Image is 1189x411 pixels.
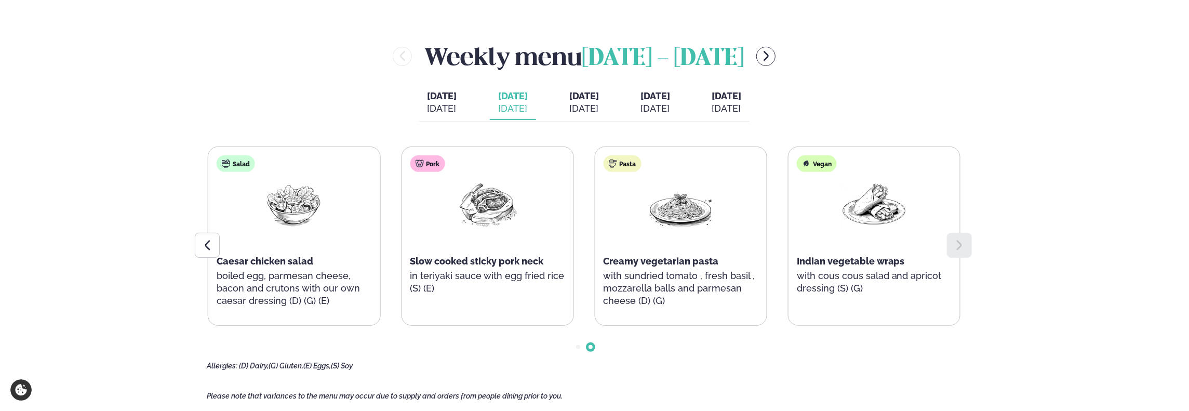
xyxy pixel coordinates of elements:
[712,90,741,101] span: [DATE]
[640,90,670,101] span: [DATE]
[569,102,599,115] div: [DATE]
[576,345,580,349] span: Go to slide 1
[269,362,303,370] span: (G) Gluten,
[410,256,543,267] span: Slow cooked sticky pork neck
[410,155,445,172] div: Pork
[427,102,457,115] div: [DATE]
[217,256,313,267] span: Caesar chicken salad
[419,86,465,120] button: [DATE] [DATE]
[239,362,269,370] span: (D) Dairy,
[222,160,230,168] img: salad.svg
[424,39,744,73] h2: Weekly menu
[604,256,719,267] span: Creamy vegetarian pasta
[498,102,528,115] div: [DATE]
[640,102,670,115] div: [DATE]
[331,362,353,370] span: (S) Soy
[756,47,776,66] button: menu-btn-right
[498,90,528,101] span: [DATE]
[632,86,678,120] button: [DATE] [DATE]
[561,86,607,120] button: [DATE] [DATE]
[217,270,371,307] p: boiled egg, parmesan cheese, bacon and crutons with our own caesar dressing (D) (G) (E)
[589,345,593,349] span: Go to slide 2
[797,155,837,172] div: Vegan
[604,270,758,307] p: with sundried tomato , fresh basil , mozzarella balls and parmesan cheese (D) (G)
[797,256,905,267] span: Indian vegetable wraps
[582,47,744,70] span: [DATE] - [DATE]
[261,180,327,229] img: Salad.png
[797,270,952,295] p: with cous cous salad and apricot dressing (S) (G)
[802,160,810,168] img: Vegan.svg
[415,160,423,168] img: pork.svg
[569,90,599,101] span: [DATE]
[490,86,536,120] button: [DATE] [DATE]
[454,180,520,229] img: Pork-Meat.png
[207,362,237,370] span: Allergies:
[410,270,565,295] p: in teriyaki sauce with egg fried rice (S) (E)
[393,47,412,66] button: menu-btn-left
[303,362,331,370] span: (E) Eggs,
[427,90,457,102] span: [DATE]
[609,160,617,168] img: pasta.svg
[703,86,750,120] button: [DATE] [DATE]
[604,155,642,172] div: Pasta
[648,180,714,229] img: Spagetti.png
[207,392,563,400] span: Please note that variances to the menu may occur due to supply and orders from people dining prio...
[10,379,32,401] a: Cookie settings
[217,155,255,172] div: Salad
[841,180,907,229] img: Wraps.png
[712,102,741,115] div: [DATE]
